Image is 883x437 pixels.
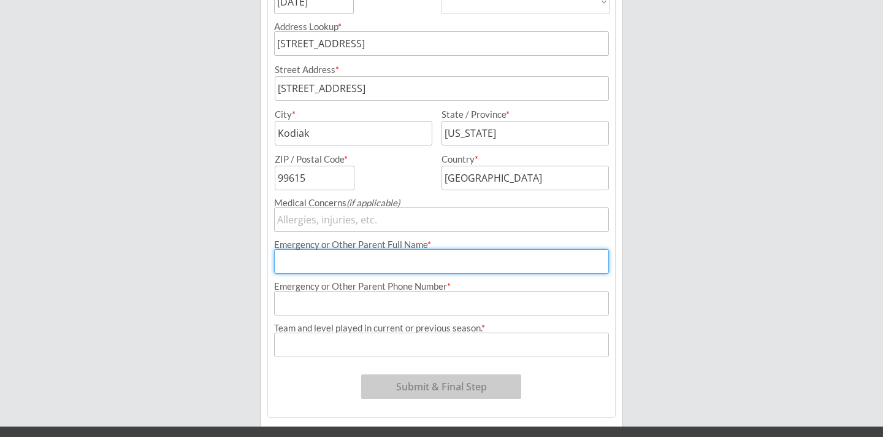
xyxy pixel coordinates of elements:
[274,240,609,249] div: Emergency or Other Parent Full Name
[275,65,609,74] div: Street Address
[274,323,609,333] div: Team and level played in current or previous season.
[274,31,609,56] input: Street, City, Province/State
[274,207,609,232] input: Allergies, injuries, etc.
[346,197,400,208] em: (if applicable)
[274,282,609,291] div: Emergency or Other Parent Phone Number
[275,155,430,164] div: ZIP / Postal Code
[442,155,594,164] div: Country
[361,374,521,399] button: Submit & Final Step
[442,110,594,119] div: State / Province
[274,22,609,31] div: Address Lookup
[274,198,609,207] div: Medical Concerns
[275,110,430,119] div: City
